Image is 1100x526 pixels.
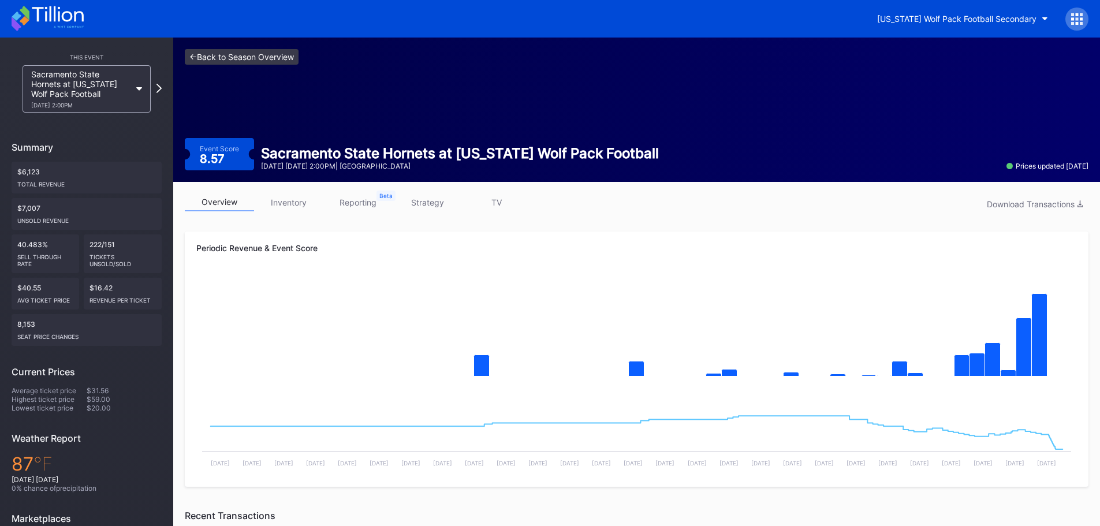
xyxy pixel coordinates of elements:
div: [DATE] [DATE] 2:00PM | [GEOGRAPHIC_DATA] [261,162,659,170]
text: [DATE] [560,460,579,467]
text: [DATE] [1005,460,1024,467]
text: [DATE] [1037,460,1056,467]
div: Sell Through Rate [17,249,73,267]
text: [DATE] [338,460,357,467]
a: reporting [323,193,393,211]
div: 87 [12,453,162,475]
div: [DATE] 2:00PM [31,102,130,109]
div: Revenue per ticket [90,292,156,304]
div: Average ticket price [12,386,87,395]
div: $16.42 [84,278,162,309]
text: [DATE] [751,460,770,467]
div: 222/151 [84,234,162,273]
div: $20.00 [87,404,162,412]
text: [DATE] [401,460,420,467]
div: Total Revenue [17,176,156,188]
div: Marketplaces [12,513,162,524]
text: [DATE] [783,460,802,467]
div: 0 % chance of precipitation [12,484,162,493]
div: $6,123 [12,162,162,193]
text: [DATE] [370,460,389,467]
div: Avg ticket price [17,292,73,304]
text: [DATE] [528,460,547,467]
div: This Event [12,54,162,61]
div: $59.00 [87,395,162,404]
div: Recent Transactions [185,510,1088,521]
text: [DATE] [910,460,929,467]
text: [DATE] [465,460,484,467]
a: strategy [393,193,462,211]
a: <-Back to Season Overview [185,49,299,65]
div: [US_STATE] Wolf Pack Football Secondary [877,14,1036,24]
text: [DATE] [974,460,993,467]
div: Highest ticket price [12,395,87,404]
text: [DATE] [688,460,707,467]
div: Periodic Revenue & Event Score [196,243,1077,253]
button: [US_STATE] Wolf Pack Football Secondary [868,8,1057,29]
div: 40.483% [12,234,79,273]
text: [DATE] [592,460,611,467]
div: 8.57 [200,153,228,165]
div: Download Transactions [987,199,1083,209]
button: Download Transactions [981,196,1088,212]
text: [DATE] [497,460,516,467]
div: seat price changes [17,329,156,340]
div: Prices updated [DATE] [1006,162,1088,170]
text: [DATE] [306,460,325,467]
div: Summary [12,141,162,153]
span: ℉ [33,453,53,475]
div: 8,153 [12,314,162,346]
div: Sacramento State Hornets at [US_STATE] Wolf Pack Football [31,69,130,109]
a: inventory [254,193,323,211]
text: [DATE] [847,460,866,467]
svg: Chart title [196,389,1077,475]
text: [DATE] [243,460,262,467]
div: $7,007 [12,198,162,230]
text: [DATE] [274,460,293,467]
div: $31.56 [87,386,162,395]
div: Lowest ticket price [12,404,87,412]
text: [DATE] [878,460,897,467]
text: [DATE] [433,460,452,467]
div: Sacramento State Hornets at [US_STATE] Wolf Pack Football [261,145,659,162]
text: [DATE] [211,460,230,467]
div: Tickets Unsold/Sold [90,249,156,267]
div: Weather Report [12,432,162,444]
div: Unsold Revenue [17,212,156,224]
div: [DATE] [DATE] [12,475,162,484]
text: [DATE] [624,460,643,467]
a: TV [462,193,531,211]
text: [DATE] [815,460,834,467]
div: Current Prices [12,366,162,378]
text: [DATE] [719,460,739,467]
text: [DATE] [655,460,674,467]
div: $40.55 [12,278,79,309]
div: Event Score [200,144,239,153]
a: overview [185,193,254,211]
text: [DATE] [942,460,961,467]
svg: Chart title [196,273,1077,389]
